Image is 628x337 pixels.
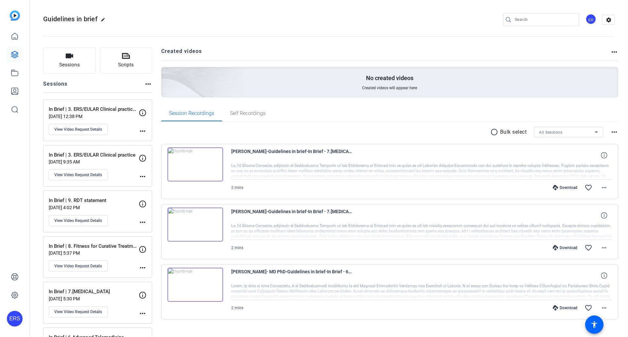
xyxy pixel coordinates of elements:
span: View Video Request Details [54,172,102,177]
img: thumb-nail [167,268,223,302]
mat-icon: favorite_border [584,244,592,252]
span: Scripts [118,61,134,69]
span: 2 mins [231,306,243,310]
button: View Video Request Details [49,261,108,272]
input: Search [515,16,574,24]
div: Download [549,185,581,190]
mat-icon: more_horiz [139,264,147,272]
p: In Brief | 9. RDT statement [49,197,139,204]
button: View Video Request Details [49,306,108,317]
img: thumb-nail [167,208,223,242]
mat-icon: more_horiz [139,218,147,226]
p: [DATE] 5:37 PM [49,250,139,256]
h2: Created videos [161,47,611,60]
mat-icon: more_horiz [139,127,147,135]
p: In Brief | 3. ERS/EULAR Clinical practice [49,151,139,159]
p: In Brief | 8. Fitness for Curative Treatment [49,243,139,250]
span: Sessions [59,61,80,69]
mat-icon: more_horiz [610,128,618,136]
mat-icon: more_horiz [610,48,618,56]
p: In Brief | 7.[MEDICAL_DATA] [49,288,139,295]
span: 2 mins [231,245,243,250]
p: [DATE] 4:02 PM [49,205,139,210]
p: [DATE] 5:30 PM [49,296,139,301]
div: ER [585,14,596,25]
div: Download [549,245,581,250]
h2: Sessions [43,80,68,93]
button: View Video Request Details [49,169,108,180]
mat-icon: more_horiz [600,244,608,252]
span: Guidelines in brief [43,15,97,23]
span: All Sessions [539,130,562,135]
p: [DATE] 9:35 AM [49,159,139,164]
ngx-avatar: European Respiratory Society [585,14,597,25]
span: [PERSON_NAME]-Guidelines in brief-In Brief - 7.[MEDICAL_DATA]-1757672579408-webcam [231,147,352,163]
span: View Video Request Details [54,218,102,223]
p: No created videos [366,74,413,82]
span: [PERSON_NAME]-Guidelines in brief-In Brief - 7.[MEDICAL_DATA]-1757671418045-webcam [231,208,352,223]
mat-icon: settings [602,15,615,25]
span: 2 mins [231,185,243,190]
p: In Brief | 3. ERS/EULAR Clinical practice V2 [49,106,139,113]
p: Bulk select [500,128,527,136]
img: thumb-nail [167,147,223,181]
p: [DATE] 12:38 PM [49,114,139,119]
img: blue-gradient.svg [10,10,20,21]
span: View Video Request Details [54,127,102,132]
span: View Video Request Details [54,263,102,269]
mat-icon: radio_button_unchecked [490,128,500,136]
mat-icon: edit [101,17,109,25]
img: Creted videos background [88,2,244,144]
mat-icon: favorite_border [584,184,592,192]
div: ERS [7,311,23,327]
mat-icon: favorite_border [584,304,592,312]
span: Self Recordings [230,111,266,116]
mat-icon: more_horiz [139,173,147,180]
span: Created videos will appear here [362,85,417,91]
span: Session Recordings [169,111,214,116]
mat-icon: more_horiz [600,304,608,312]
div: Download [549,305,581,311]
button: Sessions [43,47,96,74]
button: View Video Request Details [49,124,108,135]
span: [PERSON_NAME]- MD PhD-Guidelines in brief-In Brief - 6.Advanced Telemedicine-1756637997923-webcam [231,268,352,283]
button: View Video Request Details [49,215,108,226]
mat-icon: accessibility [590,321,598,329]
button: Scripts [100,47,152,74]
mat-icon: more_horiz [144,80,152,88]
mat-icon: more_horiz [139,310,147,317]
mat-icon: more_horiz [600,184,608,192]
span: View Video Request Details [54,309,102,314]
